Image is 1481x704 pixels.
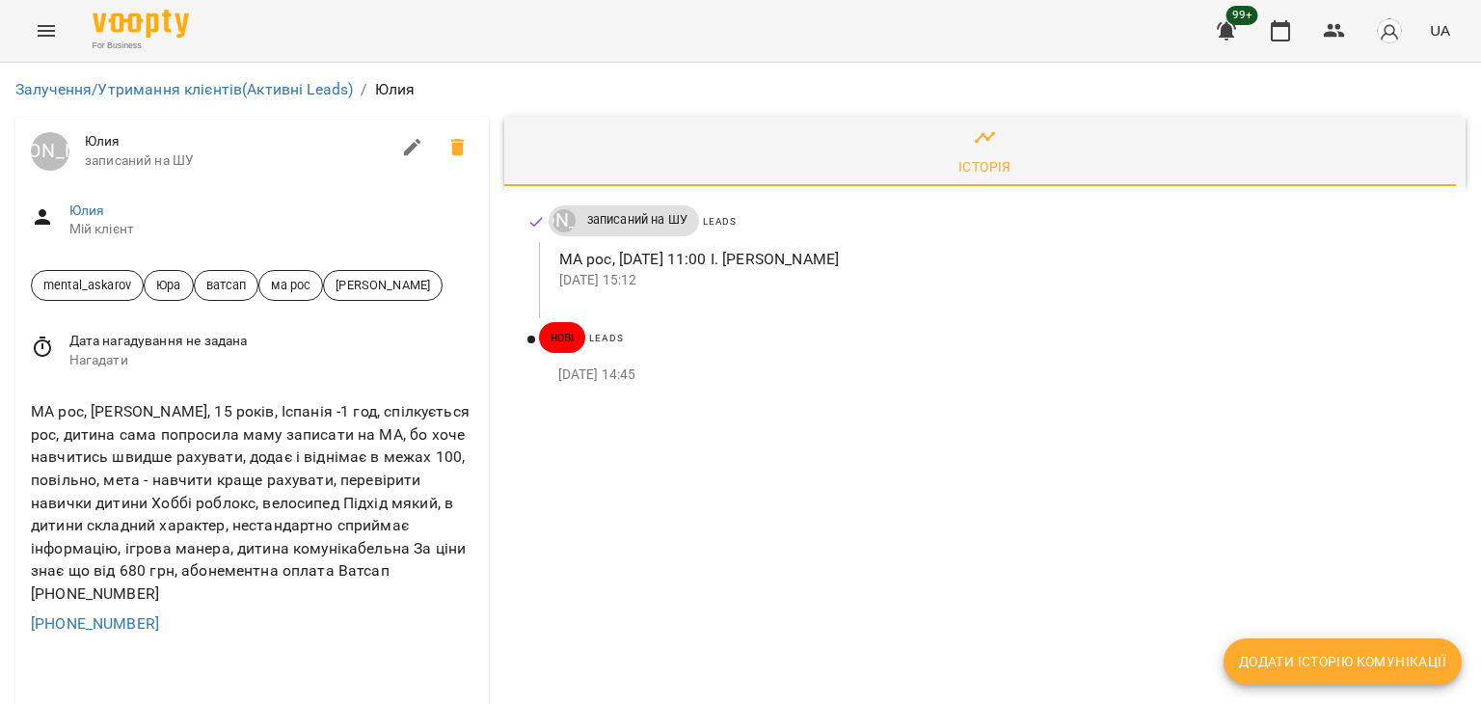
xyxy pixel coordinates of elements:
span: UA [1430,20,1450,41]
button: Menu [23,8,69,54]
span: ватсап [195,276,258,294]
button: UA [1422,13,1458,48]
span: Leads [589,333,623,343]
span: Leads [703,216,737,227]
span: записаний на ШУ [85,151,390,171]
span: Мій клієнт [69,220,473,239]
div: Юрій Тимочко [31,132,69,171]
span: [PERSON_NAME] [324,276,442,294]
span: mental_askarov [32,276,143,294]
span: ма рос [259,276,322,294]
div: Історія [958,155,1011,178]
span: нові [539,329,586,346]
div: МА рос, [PERSON_NAME], 15 років, Іспанія -1 год, спілкується рос, дитина сама попросила маму запи... [27,396,477,609]
p: Юлия [375,78,416,101]
span: For Business [93,40,189,52]
a: [PHONE_NUMBER] [31,614,159,633]
a: [PERSON_NAME] [549,209,576,232]
span: Додати історію комунікації [1239,650,1446,673]
p: [DATE] 15:12 [559,271,1435,290]
button: Додати історію комунікації [1224,638,1462,685]
a: [PERSON_NAME] [31,132,69,171]
p: [DATE] 14:45 [558,366,1435,385]
span: Нагадати [69,351,473,370]
a: Залучення/Утримання клієнтів(Активні Leads) [15,80,353,98]
span: Дата нагадування не задана [69,332,473,351]
span: Юра [145,276,192,294]
nav: breadcrumb [15,78,1466,101]
div: Юрій Тимочко [552,209,576,232]
img: Voopty Logo [93,10,189,38]
span: записаний на ШУ [576,211,699,229]
li: / [361,78,366,101]
span: Юлия [85,132,390,151]
a: Юлия [69,203,105,218]
p: МА рос, [DATE] 11:00 І. [PERSON_NAME] [559,248,1435,271]
img: avatar_s.png [1376,17,1403,44]
span: 99+ [1226,6,1258,25]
